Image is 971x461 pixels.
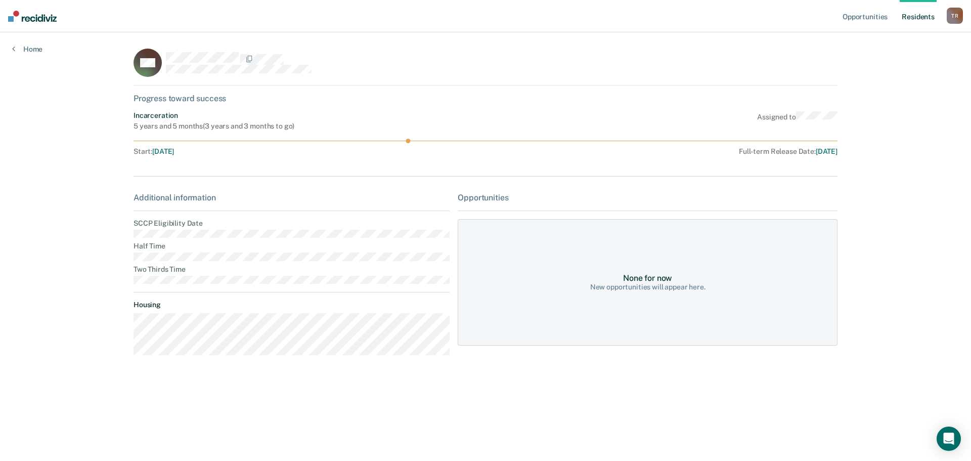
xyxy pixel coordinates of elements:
[947,8,963,24] button: TR
[8,11,57,22] img: Recidiviz
[134,193,450,202] div: Additional information
[937,427,961,451] div: Open Intercom Messenger
[134,122,294,131] div: 5 years and 5 months ( 3 years and 3 months to go )
[947,8,963,24] div: T R
[152,147,174,155] span: [DATE]
[458,193,837,202] div: Opportunities
[134,147,455,156] div: Start :
[134,242,450,250] dt: Half Time
[134,94,837,103] div: Progress toward success
[459,147,837,156] div: Full-term Release Date :
[134,111,294,120] div: Incarceration
[134,219,450,228] dt: SCCP Eligibility Date
[623,273,672,283] div: None for now
[134,301,450,309] dt: Housing
[757,111,837,131] div: Assigned to
[590,283,705,291] div: New opportunities will appear here.
[816,147,837,155] span: [DATE]
[134,265,450,274] dt: Two Thirds Time
[12,45,42,54] a: Home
